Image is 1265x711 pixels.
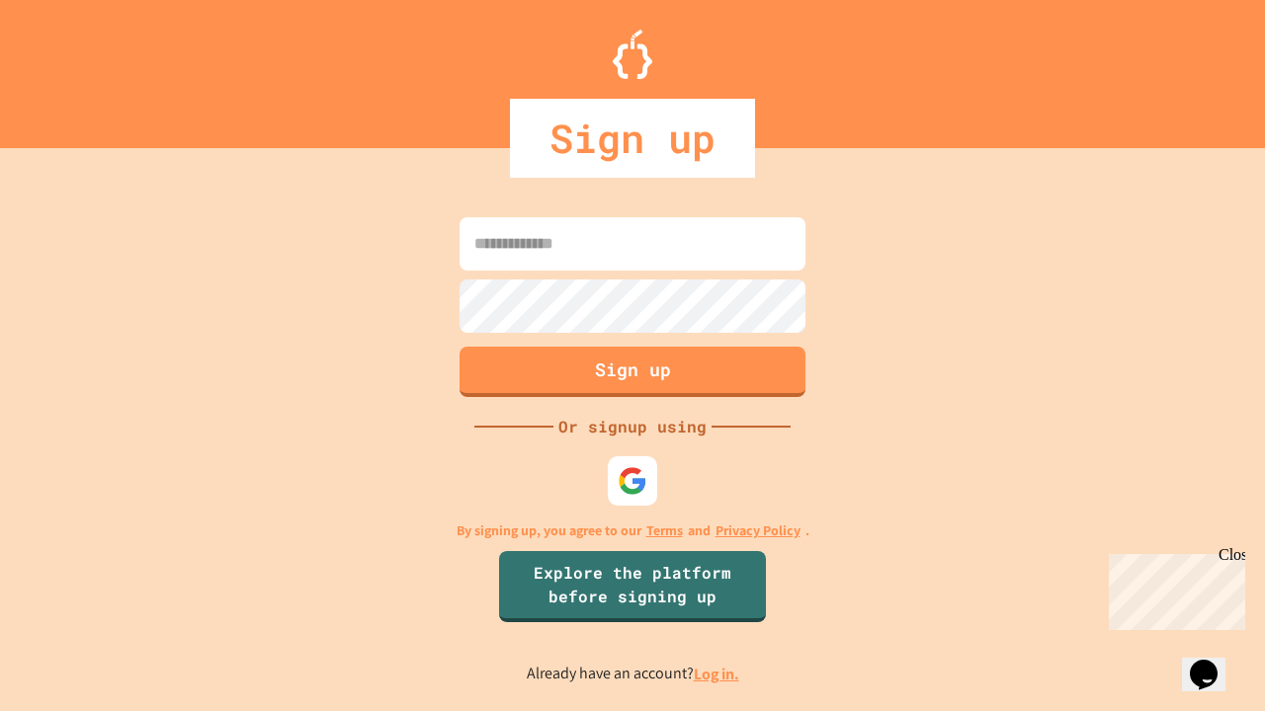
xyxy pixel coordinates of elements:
[716,520,801,541] a: Privacy Policy
[613,30,652,79] img: Logo.svg
[527,662,739,686] p: Already have an account?
[694,664,739,684] a: Log in.
[1101,546,1245,630] iframe: chat widget
[8,8,136,125] div: Chat with us now!Close
[553,415,712,438] div: Or signup using
[457,520,809,541] p: By signing up, you agree to our and .
[499,551,766,622] a: Explore the platform before signing up
[460,347,805,397] button: Sign up
[510,99,755,178] div: Sign up
[1182,632,1245,691] iframe: chat widget
[646,520,683,541] a: Terms
[618,466,647,496] img: google-icon.svg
